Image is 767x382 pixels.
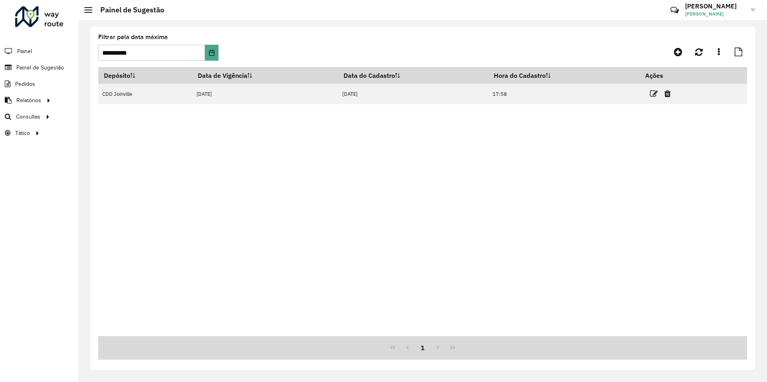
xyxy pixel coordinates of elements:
[15,80,35,88] span: Pedidos
[16,96,41,105] span: Relatórios
[685,2,745,10] h3: [PERSON_NAME]
[15,129,30,137] span: Tático
[666,2,683,19] a: Contato Rápido
[192,84,338,104] td: [DATE]
[98,32,168,42] label: Filtrar pela data máxima
[98,84,192,104] td: CDD Joinville
[338,84,488,104] td: [DATE]
[650,88,658,99] a: Editar
[192,67,338,84] th: Data de Vigência
[488,84,639,104] td: 17:58
[16,113,40,121] span: Consultas
[488,67,639,84] th: Hora do Cadastro
[415,340,430,355] button: 1
[92,6,164,14] h2: Painel de Sugestão
[16,63,64,72] span: Painel de Sugestão
[664,88,671,99] a: Excluir
[205,45,218,61] button: Choose Date
[338,67,488,84] th: Data do Cadastro
[685,10,745,18] span: [PERSON_NAME]
[17,47,32,55] span: Painel
[640,67,688,84] th: Ações
[98,67,192,84] th: Depósito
